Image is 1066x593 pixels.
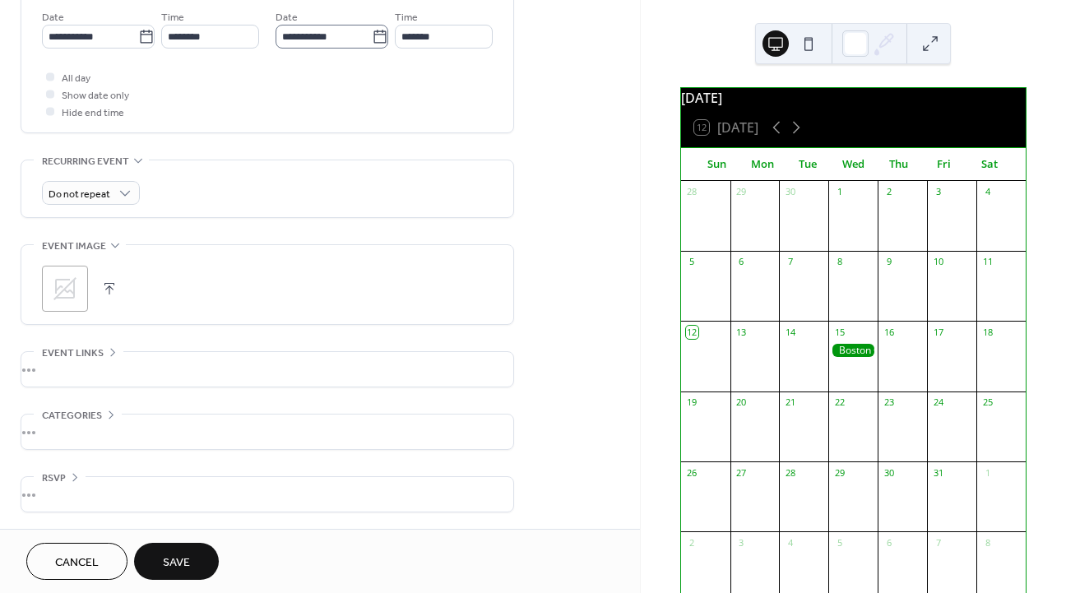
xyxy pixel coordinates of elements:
[134,543,219,580] button: Save
[686,256,698,268] div: 5
[981,326,994,338] div: 18
[932,396,944,409] div: 24
[62,70,90,87] span: All day
[784,326,796,338] div: 14
[883,256,895,268] div: 9
[735,326,748,338] div: 13
[784,396,796,409] div: 21
[833,466,846,479] div: 29
[883,326,895,338] div: 16
[735,186,748,198] div: 29
[42,407,102,424] span: Categories
[784,536,796,549] div: 4
[883,466,895,479] div: 30
[735,256,748,268] div: 6
[739,148,785,181] div: Mon
[833,536,846,549] div: 5
[62,104,124,122] span: Hide end time
[883,396,895,409] div: 23
[785,148,830,181] div: Tue
[62,87,129,104] span: Show date only
[828,344,878,358] div: Boston Celtics vs Toronto Raptors
[932,256,944,268] div: 10
[981,256,994,268] div: 11
[831,148,876,181] div: Wed
[21,352,513,387] div: •••
[49,185,110,204] span: Do not repeat
[42,470,66,487] span: RSVP
[42,266,88,312] div: ;
[932,186,944,198] div: 3
[921,148,966,181] div: Fri
[735,466,748,479] div: 27
[21,415,513,449] div: •••
[932,536,944,549] div: 7
[883,536,895,549] div: 6
[686,536,698,549] div: 2
[42,153,129,170] span: Recurring event
[932,466,944,479] div: 31
[42,345,104,362] span: Event links
[784,186,796,198] div: 30
[735,396,748,409] div: 20
[163,554,190,572] span: Save
[276,9,298,26] span: Date
[784,466,796,479] div: 28
[981,186,994,198] div: 4
[932,326,944,338] div: 17
[686,466,698,479] div: 26
[681,88,1026,108] div: [DATE]
[981,536,994,549] div: 8
[686,186,698,198] div: 28
[784,256,796,268] div: 7
[395,9,418,26] span: Time
[833,326,846,338] div: 15
[686,396,698,409] div: 19
[981,466,994,479] div: 1
[694,148,739,181] div: Sun
[833,186,846,198] div: 1
[876,148,921,181] div: Thu
[55,554,99,572] span: Cancel
[42,9,64,26] span: Date
[26,543,127,580] button: Cancel
[735,536,748,549] div: 3
[833,396,846,409] div: 22
[833,256,846,268] div: 8
[21,477,513,512] div: •••
[161,9,184,26] span: Time
[967,148,1013,181] div: Sat
[42,238,106,255] span: Event image
[686,326,698,338] div: 12
[981,396,994,409] div: 25
[883,186,895,198] div: 2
